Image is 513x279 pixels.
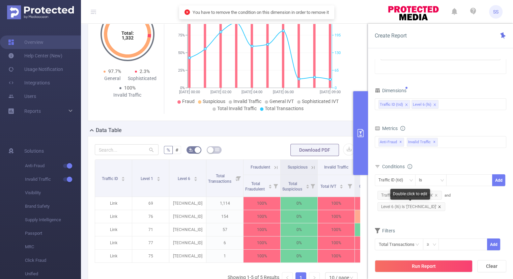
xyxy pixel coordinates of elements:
[335,86,337,90] tspan: 0
[25,200,81,213] span: Brand Safety
[318,210,354,223] p: 100%
[169,250,206,262] p: [TECHNICAL_ID]
[97,75,127,82] div: General
[96,126,122,134] h2: Data Table
[24,104,41,118] a: Reports
[194,178,197,180] i: icon: caret-down
[102,176,119,181] span: Traffic ID
[407,164,412,169] i: icon: info-circle
[400,126,405,131] i: icon: info-circle
[208,174,232,184] span: Total Transactions
[7,5,74,19] img: Protected Media
[193,9,329,16] p: You have to remove the condition on this dimension in order to remove it
[345,175,354,197] i: Filter menu
[132,236,169,249] p: 77
[359,179,373,194] span: Total General IVT
[265,106,304,111] span: Total Transactions
[419,175,427,186] div: Is
[271,175,280,197] i: Filter menu
[434,194,438,197] i: icon: close
[438,205,441,208] i: icon: close
[411,100,438,109] li: Level 6 (l6)
[189,148,193,152] i: icon: bg-colors
[95,236,132,249] p: Link
[95,223,132,236] p: Link
[95,197,132,210] p: Link
[203,99,225,104] span: Suspicious
[302,99,339,104] span: Sophisticated IVT
[8,76,50,90] a: Integrations
[269,99,294,104] span: General IVT
[378,138,404,147] span: Anti-Fraud
[178,51,185,55] tspan: 50%
[167,147,170,153] span: %
[194,176,197,178] i: icon: caret-up
[24,108,41,114] span: Reports
[281,210,317,223] p: 0%
[413,100,431,109] div: Level 6 (l6)
[25,173,81,186] span: Invalid Traffic
[290,144,339,156] button: Download PDF
[308,175,317,197] i: Filter menu
[234,160,243,197] i: Filter menu
[281,250,317,262] p: 0%
[8,62,63,76] a: Usage Notification
[427,239,434,250] div: ≥
[132,197,169,210] p: 69
[306,183,310,187] div: Sort
[378,175,408,186] div: Traffic ID (tid)
[206,223,243,236] p: 57
[25,186,81,200] span: Visibility
[206,236,243,249] p: 6
[210,90,231,94] tspan: [DATE] 02:00
[244,236,280,249] p: 100%
[112,92,142,99] div: Invalid Traffic
[492,174,505,186] button: Add
[178,176,191,181] span: Level 6
[156,176,160,178] i: icon: caret-up
[407,138,438,147] span: Invalid Traffic
[355,210,392,223] p: 94.2%
[282,181,303,192] span: Total Suspicious
[375,193,451,209] span: and
[324,165,348,170] span: Invalid Traffic
[184,9,190,15] i: icon: close-circle
[179,90,200,94] tspan: [DATE] 00:00
[132,250,169,262] p: 75
[477,260,506,272] button: Clear
[281,236,317,249] p: 0%
[244,197,280,210] p: 100%
[340,186,343,188] i: icon: caret-down
[25,213,81,227] span: Supply Intelligence
[206,210,243,223] p: 154
[268,183,272,185] i: icon: caret-up
[377,191,442,200] span: Traffic ID (tid) Contains 'Link'
[8,90,36,103] a: Users
[433,138,436,146] span: ✕
[432,243,436,247] i: icon: down
[244,250,280,262] p: 100%
[25,240,81,254] span: MRC
[355,236,392,249] p: 100%
[375,32,407,39] span: Create Report
[156,176,161,180] div: Sort
[121,35,133,41] tspan: 1,332
[306,183,309,185] i: icon: caret-up
[169,223,206,236] p: [TECHNICAL_ID]
[132,223,169,236] p: 71
[178,68,185,73] tspan: 25%
[95,210,132,223] p: Link
[217,106,257,111] span: Total Invalid Traffic
[180,86,185,90] tspan: 0%
[273,90,294,94] tspan: [DATE] 06:00
[169,197,206,210] p: [TECHNICAL_ID]
[124,85,136,91] span: 100%
[127,75,158,82] div: Sophisticated
[24,144,44,158] span: Solutions
[375,228,395,233] span: Filters
[25,254,81,267] span: Click Fraud
[169,210,206,223] p: [TECHNICAL_ID]
[318,250,354,262] p: 100%
[175,147,178,153] span: #
[25,159,81,173] span: Anti-Fraud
